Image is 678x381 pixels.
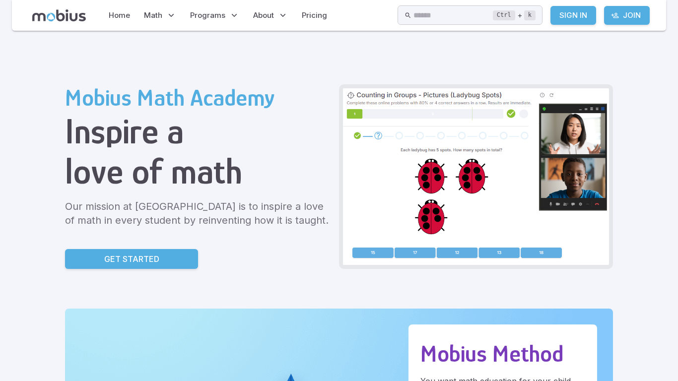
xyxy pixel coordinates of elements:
[253,10,274,21] span: About
[550,6,596,25] a: Sign In
[524,10,536,20] kbd: k
[65,199,331,227] p: Our mission at [GEOGRAPHIC_DATA] is to inspire a love of math in every student by reinventing how...
[420,340,585,367] h2: Mobius Method
[144,10,162,21] span: Math
[299,4,330,27] a: Pricing
[190,10,225,21] span: Programs
[604,6,650,25] a: Join
[104,253,159,265] p: Get Started
[65,111,331,151] h1: Inspire a
[65,84,331,111] h2: Mobius Math Academy
[65,151,331,191] h1: love of math
[106,4,133,27] a: Home
[65,249,198,269] a: Get Started
[343,88,609,265] img: Grade 2 Class
[493,10,515,20] kbd: Ctrl
[493,9,536,21] div: +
